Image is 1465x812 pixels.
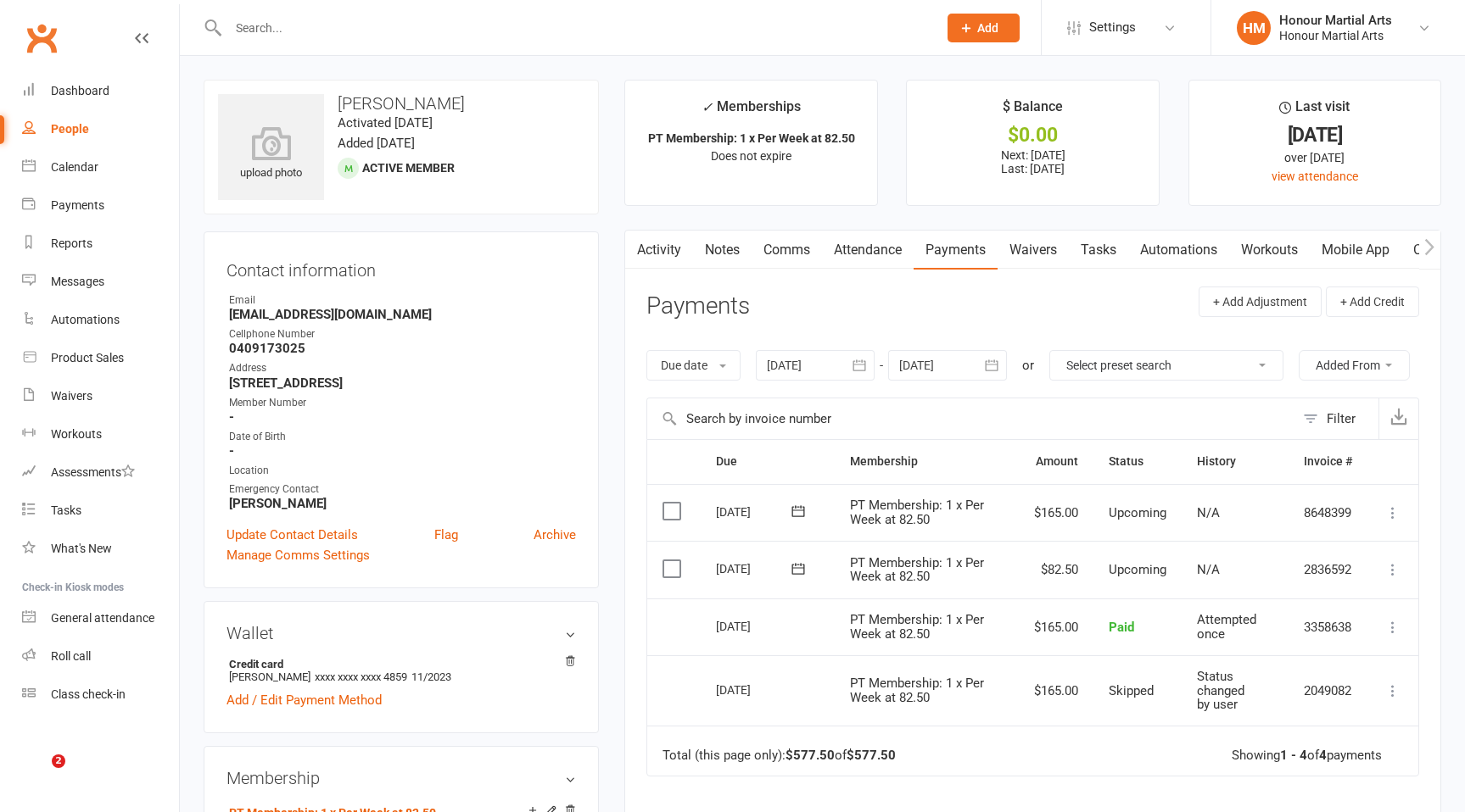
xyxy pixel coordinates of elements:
[411,670,451,683] span: 11/2023
[922,148,1143,175] p: Next: [DATE] Last: [DATE]
[51,122,89,136] div: People
[226,545,370,565] a: Manage Comms Settings
[1327,409,1356,429] div: Filter
[1019,655,1093,726] td: $165.00
[229,481,576,498] div: Emergency Contact
[22,492,179,530] a: Tasks
[1279,96,1350,126] div: Last visit
[226,690,382,710] a: Add / Edit Payment Method
[226,254,576,280] h3: Contact information
[1022,355,1034,375] div: or
[51,351,124,364] div: Product Sales
[786,748,835,763] strong: $577.50
[226,769,576,787] h3: Membership
[1229,231,1310,270] a: Workouts
[229,307,576,322] strong: [EMAIL_ADDRESS][DOMAIN_NAME]
[1003,96,1063,126] div: $ Balance
[229,341,576,356] strong: 0409173025
[51,465,135,479] div: Assessments
[51,198,104,212] div: Payments
[1272,170,1358,183] a: view attendance
[218,126,324,182] div: upload photo
[22,263,179,301] a: Messages
[226,624,576,642] h3: Wallet
[229,443,576,459] strong: -
[229,326,576,342] div: Cellphone Number
[1299,350,1410,381] button: Added From
[625,231,693,270] a: Activity
[229,409,576,425] strong: -
[1197,562,1220,577] span: N/A
[1019,598,1093,656] td: $165.00
[22,225,179,263] a: Reports
[850,555,984,585] span: PT Membership: 1 x Per Week at 82.50
[1289,541,1367,598] td: 2836592
[977,21,998,35] span: Add
[226,525,358,545] a: Update Contact Details
[229,292,576,309] div: Email
[716,555,794,581] div: [DATE]
[711,149,791,163] span: Does not expire
[1289,484,1367,542] td: 8648399
[1279,13,1392,28] div: Honour Martial Arts
[1109,562,1166,577] span: Upcoming
[22,148,179,186] a: Calendar
[229,496,576,511] strong: [PERSON_NAME]
[716,676,794,703] div: [DATE]
[1326,286,1419,317] button: + Add Credit
[22,110,179,148] a: People
[1310,231,1401,270] a: Mobile App
[51,389,92,403] div: Waivers
[51,503,81,517] div: Tasks
[850,498,984,527] span: PT Membership: 1 x Per Week at 82.50
[22,301,179,339] a: Automations
[229,360,576,376] div: Address
[1232,748,1382,763] div: Showing of payments
[229,395,576,411] div: Member Number
[646,293,750,320] h3: Payments
[1197,612,1256,642] span: Attempted once
[51,236,92,250] div: Reports
[1109,620,1134,635] span: Paid
[922,126,1143,144] div: $0.00
[1128,231,1229,270] a: Automations
[223,16,925,40] input: Search...
[822,231,914,270] a: Attendance
[1280,748,1307,763] strong: 1 - 4
[22,637,179,676] a: Roll call
[1109,505,1166,520] span: Upcoming
[51,427,102,441] div: Workouts
[1089,8,1136,47] span: Settings
[1199,286,1322,317] button: + Add Adjustment
[22,530,179,568] a: What's New
[998,231,1069,270] a: Waivers
[362,161,455,175] span: Active member
[1069,231,1128,270] a: Tasks
[663,748,896,763] div: Total (this page only): of
[850,612,984,642] span: PT Membership: 1 x Per Week at 82.50
[226,655,576,686] li: [PERSON_NAME]
[835,440,1018,483] th: Membership
[52,754,65,768] span: 2
[1205,148,1425,167] div: over [DATE]
[51,649,91,663] div: Roll call
[948,14,1020,42] button: Add
[693,231,752,270] a: Notes
[752,231,822,270] a: Comms
[646,350,741,381] button: Due date
[338,136,415,151] time: Added [DATE]
[1093,440,1182,483] th: Status
[22,72,179,110] a: Dashboard
[1289,655,1367,726] td: 2049082
[648,131,855,145] strong: PT Membership: 1 x Per Week at 82.50
[51,611,154,625] div: General attendance
[702,99,713,115] i: ✓
[716,613,794,639] div: [DATE]
[1109,683,1154,698] span: Skipped
[338,115,433,131] time: Activated [DATE]
[22,599,179,637] a: General attendance kiosk mode
[1019,484,1093,542] td: $165.00
[229,375,576,391] strong: [STREET_ADDRESS]
[1205,126,1425,144] div: [DATE]
[1319,748,1327,763] strong: 4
